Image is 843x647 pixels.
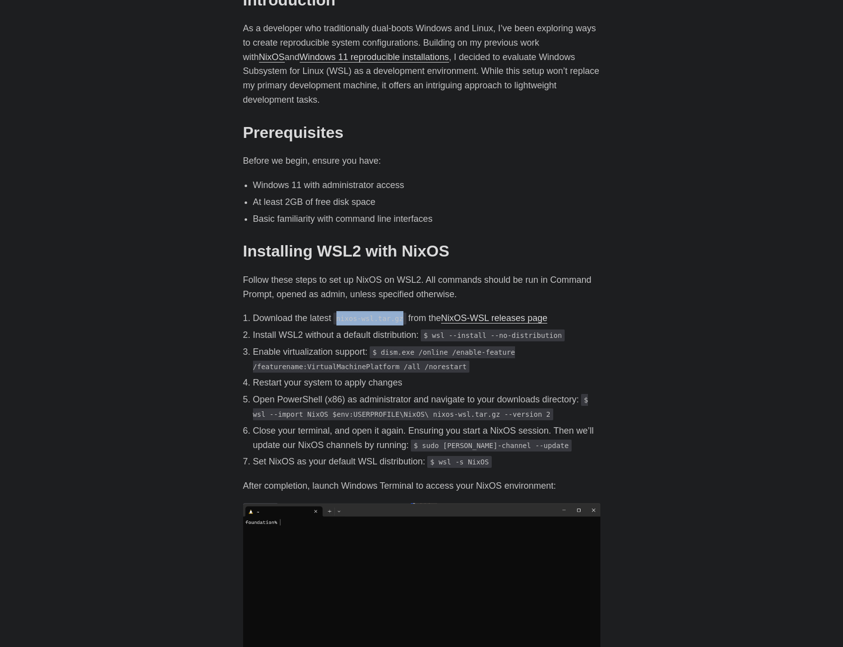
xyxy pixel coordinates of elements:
[253,311,600,325] p: Download the latest from the
[253,212,600,226] li: Basic familiarity with command line interfaces
[300,52,449,62] a: Windows 11 reproducible installations
[253,346,515,373] code: $ dism.exe /online /enable-feature /featurename:VirtualMachinePlatform /all /norestart
[411,440,572,452] code: $ sudo [PERSON_NAME]-channel --update
[253,392,600,421] p: Open PowerShell (x86) as administrator and navigate to your downloads directory:
[243,273,600,302] p: Follow these steps to set up NixOS on WSL2. All commands should be run in Command Prompt, opened ...
[243,242,600,260] h2: Installing WSL2 with NixOS
[253,454,600,469] p: Set NixOS as your default WSL distribution:
[243,21,600,107] p: As a developer who traditionally dual-boots Windows and Linux, I’ve been exploring ways to create...
[253,376,600,390] p: Restart your system to apply changes
[243,479,600,493] p: After completion, launch Windows Terminal to access your NixOS environment:
[253,424,600,453] p: Close your terminal, and open it again. Ensuring you start a NixOS session. Then we’ll update our...
[243,154,600,168] p: Before we begin, ensure you have:
[253,345,600,374] p: Enable virtualization support:
[427,456,492,468] code: $ wsl -s NixOS
[253,195,600,209] li: At least 2GB of free disk space
[421,329,565,341] code: $ wsl --install --no-distribution
[259,52,285,62] a: NixOS
[243,123,600,142] h2: Prerequisites
[441,313,547,323] a: NixOS-WSL releases page
[253,178,600,193] li: Windows 11 with administrator access
[333,313,406,324] code: nixos-wsl.tar.gz
[253,328,600,342] p: Install WSL2 without a default distribution:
